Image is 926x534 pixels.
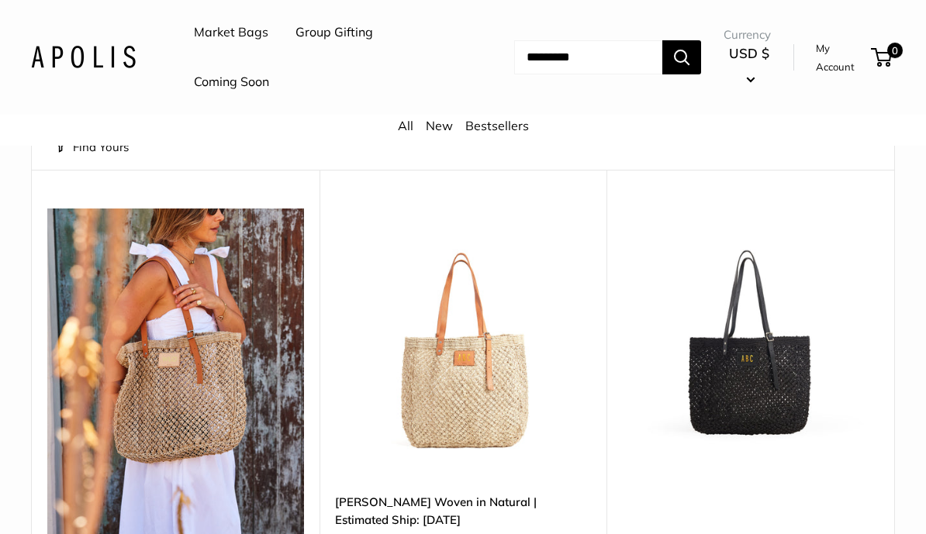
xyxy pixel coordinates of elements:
span: 0 [887,43,903,58]
a: My Account [816,39,866,77]
button: Find Yours [55,136,129,158]
span: USD $ [729,45,769,61]
input: Search... [514,40,662,74]
a: All [398,118,413,133]
button: Search [662,40,701,74]
img: Mercado Woven in Natural | Estimated Ship: Oct. 19th [335,208,592,465]
button: USD $ [724,41,775,91]
a: Coming Soon [194,71,269,94]
a: Mercado Woven in Black | Estimated Ship: Oct. 19thMercado Woven in Black | Estimated Ship: Oct. 19th [622,208,879,465]
img: Mercado Woven in Black | Estimated Ship: Oct. 19th [622,208,879,465]
img: Apolis [31,46,136,68]
a: Mercado Woven in Natural | Estimated Ship: Oct. 19thMercado Woven in Natural | Estimated Ship: Oc... [335,208,592,465]
a: [PERSON_NAME] Woven in Natural | Estimated Ship: [DATE] [335,493,592,529]
a: Group Gifting [295,21,373,44]
a: New [426,118,453,133]
a: Bestsellers [465,118,529,133]
span: Currency [724,24,775,46]
a: 0 [872,48,892,67]
a: Market Bags [194,21,268,44]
